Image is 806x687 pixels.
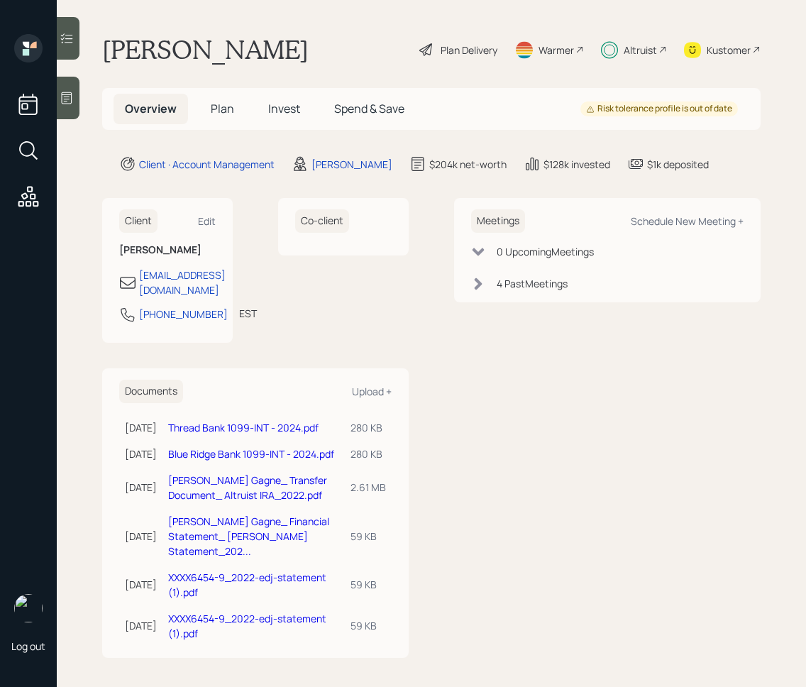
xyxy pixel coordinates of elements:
div: 4 Past Meeting s [497,276,568,291]
div: [EMAIL_ADDRESS][DOMAIN_NAME] [139,268,226,297]
h6: Documents [119,380,183,403]
a: XXXX6454-9_2022-edj-statement (1).pdf [168,571,326,599]
a: Blue Ridge Bank 1099-INT - 2024.pdf [168,447,334,461]
div: Client · Account Management [139,157,275,172]
div: EST [239,306,257,321]
div: Kustomer [707,43,751,57]
span: Spend & Save [334,101,404,116]
a: XXXX6454-9_2022-edj-statement (1).pdf [168,612,326,640]
h6: [PERSON_NAME] [119,244,216,256]
div: Log out [11,639,45,653]
div: Warmer [539,43,574,57]
a: Thread Bank 1099-INT - 2024.pdf [168,421,319,434]
div: 280 KB [350,446,386,461]
div: 280 KB [350,420,386,435]
a: [PERSON_NAME] Gagne_ Financial Statement_ [PERSON_NAME] Statement_202... [168,515,329,558]
div: 59 KB [350,577,386,592]
h6: Co-client [295,209,349,233]
div: [DATE] [125,577,157,592]
h1: [PERSON_NAME] [102,34,309,65]
div: Risk tolerance profile is out of date [586,103,732,115]
div: Schedule New Meeting + [631,214,744,228]
div: 59 KB [350,529,386,544]
a: [PERSON_NAME] Gagne_ Transfer Document_ Altruist IRA_2022.pdf [168,473,327,502]
div: 2.61 MB [350,480,386,495]
span: Invest [268,101,300,116]
img: retirable_logo.png [14,594,43,622]
div: [DATE] [125,529,157,544]
div: $1k deposited [647,157,709,172]
div: $128k invested [543,157,610,172]
div: 59 KB [350,618,386,633]
div: Plan Delivery [441,43,497,57]
div: [DATE] [125,480,157,495]
h6: Meetings [471,209,525,233]
h6: Client [119,209,158,233]
div: [DATE] [125,420,157,435]
div: Altruist [624,43,657,57]
div: [PHONE_NUMBER] [139,307,228,321]
div: $204k net-worth [429,157,507,172]
div: 0 Upcoming Meeting s [497,244,594,259]
div: [DATE] [125,618,157,633]
span: Plan [211,101,234,116]
div: [DATE] [125,446,157,461]
div: Upload + [352,385,392,398]
span: Overview [125,101,177,116]
div: Edit [198,214,216,228]
div: [PERSON_NAME] [311,157,392,172]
